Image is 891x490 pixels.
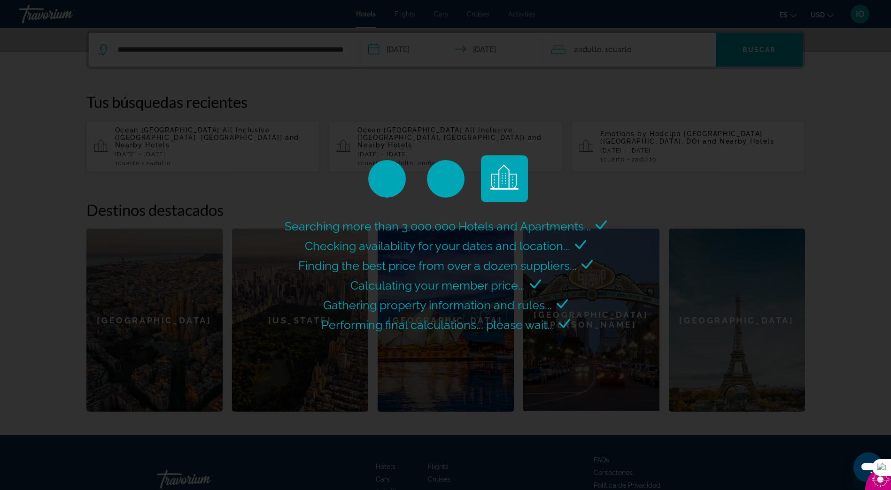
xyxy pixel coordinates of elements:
iframe: Botón para iniciar la ventana de mensajería [853,452,883,482]
span: Checking availability for your dates and location... [305,239,570,253]
span: Performing final calculations... please wait... [321,318,554,332]
span: Gathering property information and rules... [323,298,552,312]
span: Finding the best price from over a dozen suppliers... [298,259,577,273]
span: Searching more than 3,000,000 Hotels and Apartments... [285,219,591,233]
span: Calculating your member price... [350,278,525,292]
